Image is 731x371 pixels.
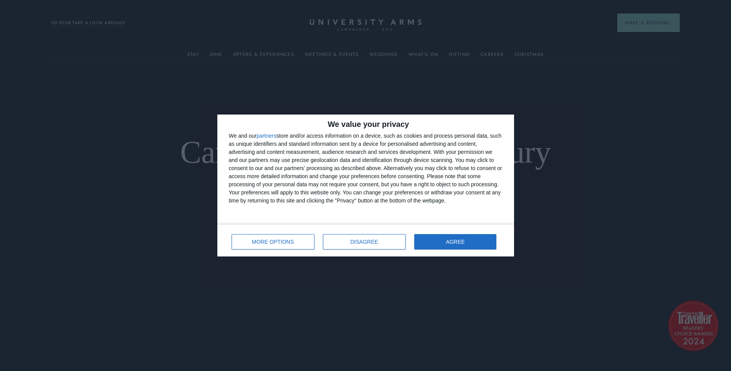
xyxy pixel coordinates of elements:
[414,234,497,250] button: AGREE
[446,239,465,245] span: AGREE
[229,120,502,128] h2: We value your privacy
[232,234,314,250] button: MORE OPTIONS
[350,239,378,245] span: DISAGREE
[229,132,502,205] div: We and our store and/or access information on a device, such as cookies and process personal data...
[217,115,514,256] div: qc-cmp2-ui
[257,133,276,138] button: partners
[252,239,294,245] span: MORE OPTIONS
[323,234,406,250] button: DISAGREE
